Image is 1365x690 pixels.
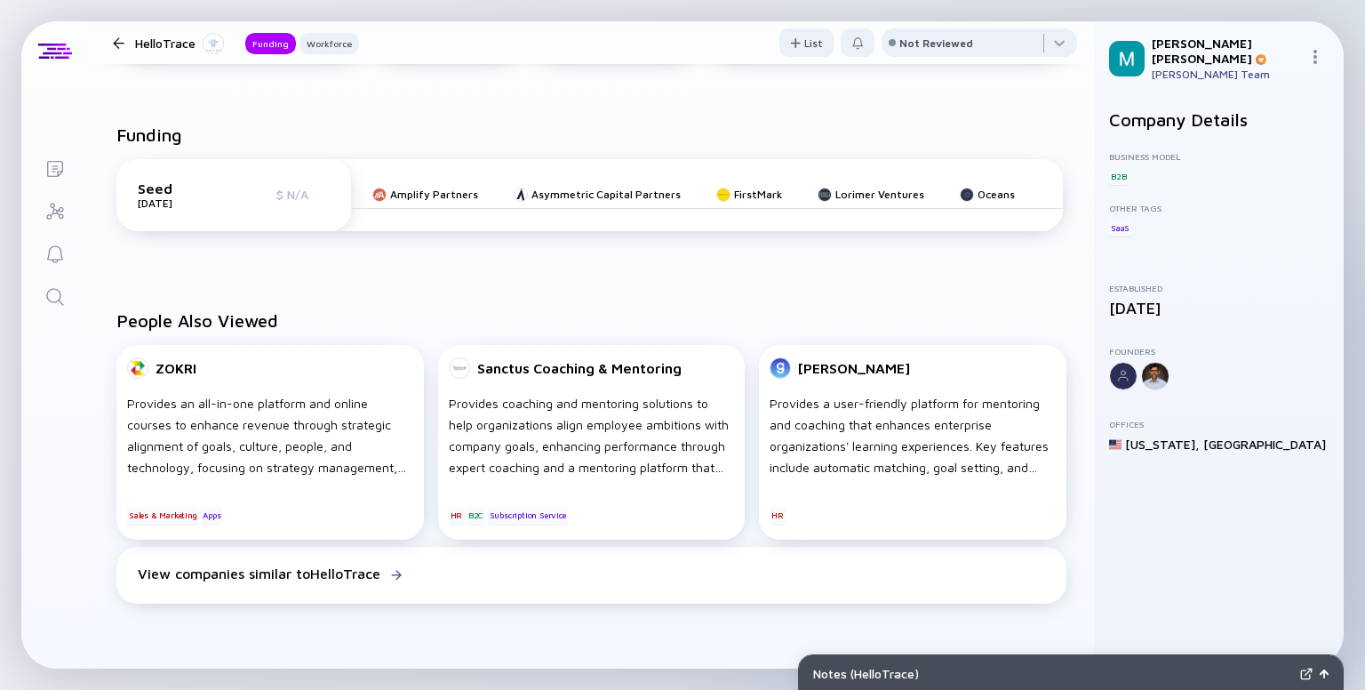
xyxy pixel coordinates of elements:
[299,35,359,52] div: Workforce
[779,29,834,57] div: List
[201,507,222,525] div: Apps
[818,188,924,201] a: Lorimer Ventures
[1109,346,1329,357] div: Founders
[770,507,786,525] div: HR
[245,35,296,52] div: Funding
[759,345,1066,547] a: [PERSON_NAME]Provides a user-friendly platform for mentoring and coaching that enhances enterpris...
[21,146,88,189] a: Lists
[127,393,413,478] div: Provides an all-in-one platform and online courses to enhance revenue through strategic alignment...
[116,124,182,145] h2: Funding
[372,188,478,201] a: Amplify Partners
[21,231,88,274] a: Reminders
[514,188,681,201] a: Asymmetric Capital Partners
[21,274,88,317] a: Search
[1109,41,1145,76] img: Mordechai Profile Picture
[127,507,199,525] div: Sales & Marketing
[716,188,782,201] a: FirstMark
[21,189,88,231] a: Investor Map
[135,32,224,54] div: HelloTrace
[1109,419,1329,429] div: Offices
[1152,68,1301,81] div: [PERSON_NAME] Team
[813,666,1293,681] div: Notes ( HelloTrace )
[835,188,924,201] div: Lorimer Ventures
[1300,668,1313,680] img: Expand Notes
[1109,203,1329,213] div: Other Tags
[276,187,330,202] div: $ N/A
[1152,36,1301,66] div: [PERSON_NAME] [PERSON_NAME]
[798,360,910,376] div: [PERSON_NAME]
[1203,437,1326,452] div: [GEOGRAPHIC_DATA]
[1320,670,1329,678] img: Open Notes
[390,188,478,201] div: Amplify Partners
[299,33,359,54] button: Workforce
[734,188,782,201] div: FirstMark
[1308,50,1322,64] img: Menu
[1109,167,1128,185] div: B2B
[978,188,1015,201] div: Oceans
[1109,109,1329,130] h2: Company Details
[467,507,485,525] div: B2C
[1109,283,1329,293] div: Established
[116,668,1066,688] h2: Workforce
[960,188,1015,201] a: Oceans
[1109,299,1329,317] div: [DATE]
[245,33,296,54] button: Funding
[1109,438,1122,451] img: United States Flag
[477,360,682,376] div: Sanctus Coaching & Mentoring
[531,188,681,201] div: Asymmetric Capital Partners
[116,310,1066,331] h2: People Also Viewed
[1125,437,1200,452] div: [US_STATE] ,
[1109,219,1131,237] div: SaaS
[138,566,380,582] div: View companies similar to HelloTrace
[138,197,227,210] div: [DATE]
[449,393,735,478] div: Provides coaching and mentoring solutions to help organizations align employee ambitions with com...
[449,507,465,525] div: HR
[779,28,834,57] button: List
[1109,151,1329,162] div: Business Model
[488,507,568,525] div: Subscription Service
[899,36,973,50] div: Not Reviewed
[138,181,227,197] div: Seed
[156,360,196,376] div: ZOKRI
[116,345,424,547] a: ZOKRIProvides an all-in-one platform and online courses to enhance revenue through strategic alig...
[438,345,746,547] a: Sanctus Coaching & MentoringProvides coaching and mentoring solutions to help organizations align...
[770,393,1056,478] div: Provides a user-friendly platform for mentoring and coaching that enhances enterprise organizatio...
